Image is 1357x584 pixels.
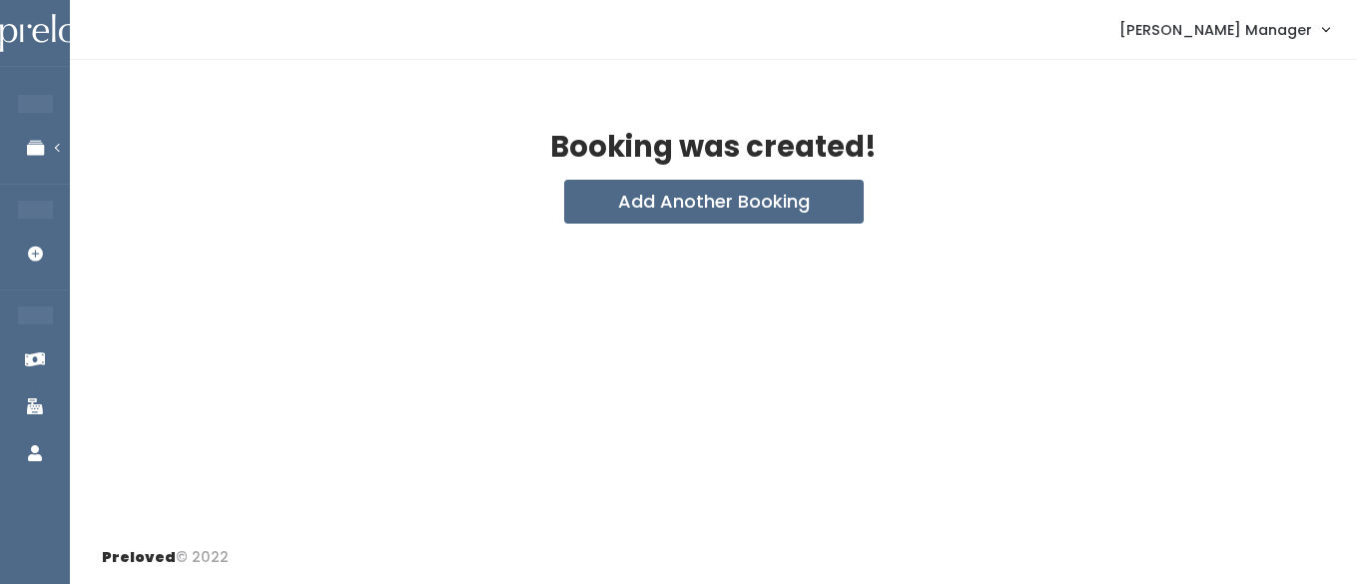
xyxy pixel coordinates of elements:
h2: Booking was created! [550,132,877,164]
button: Add Another Booking [564,180,864,224]
span: [PERSON_NAME] Manager [1119,19,1312,41]
a: [PERSON_NAME] Manager [1099,8,1349,51]
div: © 2022 [102,531,229,568]
span: Preloved [102,547,176,567]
